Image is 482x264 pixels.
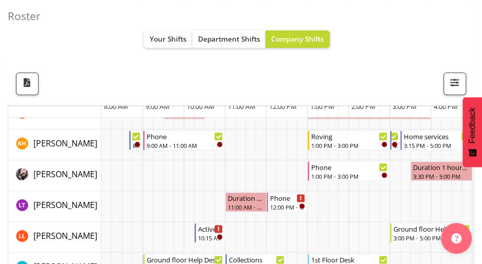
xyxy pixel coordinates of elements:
[468,107,477,143] span: Feedback
[311,141,387,149] div: 1:00 PM - 3:00 PM
[270,203,305,211] div: 12:00 PM - 1:00 PM
[133,131,140,141] div: Newspapers
[228,193,264,203] div: Duration 1 hours - [PERSON_NAME]
[129,130,143,150] div: Kaela Harley"s event - Newspapers Begin From Tuesday, September 16, 2025 at 8:40:00 AM GMT+12:00 ...
[311,131,387,141] div: Roving
[150,34,187,44] span: Your Shifts
[434,102,458,111] span: 4:00 PM
[33,199,97,211] a: [PERSON_NAME]
[33,230,97,242] a: [PERSON_NAME]
[404,141,470,149] div: 3:15 PM - 5:00 PM
[394,141,398,149] div: 3:00 PM - 3:15 PM
[311,172,387,180] div: 1:00 PM - 3:00 PM
[400,130,472,150] div: Kaela Harley"s event - Home services Begin From Tuesday, September 16, 2025 at 3:15:00 PM GMT+12:...
[265,30,330,48] button: Company Shifts
[198,223,223,234] div: Active Rhyming
[413,162,470,172] div: Duration 1 hours - [PERSON_NAME]
[394,131,398,141] div: New book tagging
[16,72,39,95] button: Download a PDF of the roster for the current day
[390,223,472,242] div: Lynette Lockett"s event - Ground floor Help Desk Begin From Tuesday, September 16, 2025 at 3:00:0...
[198,34,260,44] span: Department Shifts
[394,223,470,234] div: Ground floor Help Desk
[146,102,170,111] span: 9:00 AM
[308,161,390,181] div: Keyu Chen"s event - Phone Begin From Tuesday, September 16, 2025 at 1:00:00 PM GMT+12:00 Ends At ...
[451,233,461,243] img: help-xxl-2.png
[228,102,256,111] span: 11:00 AM
[33,138,97,149] span: [PERSON_NAME]
[392,102,417,111] span: 3:00 PM
[147,141,223,149] div: 9:00 AM - 11:00 AM
[443,72,466,95] button: Filter Shifts
[410,161,472,181] div: Keyu Chen"s event - Duration 1 hours - Keyu Chen Begin From Tuesday, September 16, 2025 at 3:30:0...
[104,102,128,111] span: 8:00 AM
[413,172,470,180] div: 3:30 PM - 5:00 PM
[198,234,223,242] div: 10:15 AM - 11:00 AM
[404,131,470,141] div: Home services
[187,102,215,111] span: 10:00 AM
[147,131,223,141] div: Phone
[270,193,305,203] div: Phone
[310,102,334,111] span: 1:00 PM
[33,168,97,180] a: [PERSON_NAME]
[33,137,97,149] a: [PERSON_NAME]
[271,34,324,44] span: Company Shifts
[351,102,376,111] span: 2:00 PM
[228,203,264,211] div: 11:00 AM - 12:00 PM
[8,160,101,191] td: Keyu Chen resource
[462,97,482,167] button: Feedback - Show survey
[394,234,470,242] div: 3:00 PM - 5:00 PM
[266,192,308,212] div: Lyndsay Tautari"s event - Phone Begin From Tuesday, September 16, 2025 at 12:00:00 PM GMT+12:00 E...
[8,129,101,160] td: Kaela Harley resource
[269,102,297,111] span: 12:00 PM
[311,162,387,172] div: Phone
[194,223,225,242] div: Lynette Lockett"s event - Active Rhyming Begin From Tuesday, September 16, 2025 at 10:15:00 AM GM...
[143,130,225,150] div: Kaela Harley"s event - Phone Begin From Tuesday, September 16, 2025 at 9:00:00 AM GMT+12:00 Ends ...
[390,130,400,150] div: Kaela Harley"s event - New book tagging Begin From Tuesday, September 16, 2025 at 3:00:00 PM GMT+...
[33,168,97,180] span: [PERSON_NAME]
[225,192,266,212] div: Lyndsay Tautari"s event - Duration 1 hours - Lyndsay Tautari Begin From Tuesday, September 16, 20...
[192,30,266,48] button: Department Shifts
[8,10,466,22] h4: Roster
[8,191,101,222] td: Lyndsay Tautari resource
[8,222,101,253] td: Lynette Lockett resource
[144,30,192,48] button: Your Shifts
[308,130,390,150] div: Kaela Harley"s event - Roving Begin From Tuesday, September 16, 2025 at 1:00:00 PM GMT+12:00 Ends...
[133,141,140,149] div: 8:40 AM - 9:00 AM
